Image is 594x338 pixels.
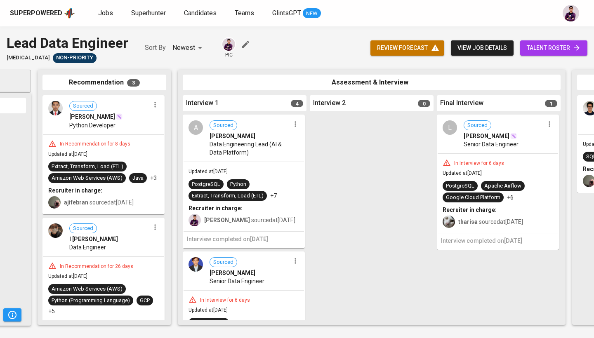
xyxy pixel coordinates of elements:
[520,40,587,56] a: talent roster
[527,43,581,53] span: talent roster
[230,181,246,188] div: Python
[48,307,55,315] p: +5
[189,205,243,211] b: Recruiter in charge:
[210,132,255,140] span: [PERSON_NAME]
[464,140,519,148] span: Senior Data Engineer
[184,9,217,17] span: Candidates
[222,37,236,59] div: pic
[48,319,102,326] b: Recruiter in charge:
[235,8,256,19] a: Teams
[48,273,87,279] span: Updated at [DATE]
[48,196,61,209] img: aji.muda@glints.com
[189,169,228,174] span: Updated at [DATE]
[131,9,166,17] span: Superhunter
[64,199,88,206] b: ajifebran
[189,214,201,226] img: erwin@glints.com
[10,9,62,18] div: Superpowered
[204,217,295,223] span: sourced at [DATE]
[132,174,144,182] div: Java
[210,122,237,129] span: Sourced
[57,141,134,148] div: In Recommendation for 8 days
[313,99,346,108] span: Interview 2
[210,258,237,266] span: Sourced
[303,9,321,18] span: NEW
[131,8,167,19] a: Superhunter
[48,101,63,115] img: 77274a72eb6b91df986c1ddc1489ec2d.jpg
[189,257,203,272] img: bb1be98ccf9b16f0f542b7f816e36444.png
[291,100,303,107] span: 4
[464,132,509,140] span: [PERSON_NAME]
[377,43,438,53] span: review forecast
[48,151,87,157] span: Updated at [DATE]
[52,285,123,293] div: Amazon Web Services (AWS)
[69,235,118,243] span: I [PERSON_NAME]
[184,8,218,19] a: Candidates
[197,297,253,304] div: In Interview for 6 days
[7,33,128,53] div: Lead Data Engineer
[192,181,220,188] div: PostgreSQL
[187,235,301,244] h6: Interview completed on
[53,53,97,63] div: Sufficient Talents in Pipeline
[64,199,134,206] span: sourced at [DATE]
[98,8,115,19] a: Jobs
[272,9,301,17] span: GlintsGPT
[235,9,254,17] span: Teams
[42,95,165,214] div: Sourced[PERSON_NAME]Python DeveloperIn Recommendation for 8 daysUpdated at[DATE]Extract, Transfor...
[504,237,522,244] span: [DATE]
[451,160,507,167] div: In Interview for 6 days
[127,79,140,87] span: 3
[446,194,500,202] div: Google Cloud Platform
[443,170,482,176] span: Updated at [DATE]
[250,236,268,242] span: [DATE]
[48,187,102,194] b: Recruiter in charge:
[563,5,579,21] img: erwin@glints.com
[70,102,97,110] span: Sourced
[446,182,474,190] div: PostgreSQL
[458,218,478,225] b: tharisa
[98,9,113,17] span: Jobs
[64,7,75,19] img: app logo
[186,99,219,108] span: Interview 1
[183,75,561,91] div: Assessment & Interview
[26,80,28,82] button: Open
[204,217,250,223] b: [PERSON_NAME]
[510,133,517,139] img: magic_wand.svg
[172,43,195,53] p: Newest
[57,263,137,270] div: In Recommendation for 26 days
[52,163,123,171] div: Extract, Transform, Load (ETL)
[192,319,226,327] div: Apache Kafka
[418,100,430,107] span: 0
[69,113,115,121] span: [PERSON_NAME]
[189,307,228,313] span: Updated at [DATE]
[52,174,123,182] div: Amazon Web Services (AWS)
[272,8,321,19] a: GlintsGPT NEW
[10,7,75,19] a: Superpoweredapp logo
[189,120,203,135] div: A
[458,218,523,225] span: sourced at [DATE]
[443,120,457,135] div: L
[69,243,106,251] span: Data Engineer
[70,225,97,232] span: Sourced
[440,99,483,108] span: Final Interview
[116,113,123,120] img: magic_wand.svg
[48,223,63,238] img: 0c985216ada75e6ab28ef8ac9b8928d1.jpg
[451,40,514,56] button: view job details
[3,308,21,322] button: Pipeline Triggers
[443,216,455,228] img: tharisa.rizky@glints.com
[145,43,166,53] p: Sort By
[140,297,150,305] div: GCP
[464,122,491,129] span: Sourced
[443,207,497,213] b: Recruiter in charge:
[437,115,559,250] div: LSourced[PERSON_NAME]Senior Data EngineerIn Interview for 6 daysUpdated at[DATE]PostgreSQLApache ...
[370,40,444,56] button: review forecast
[210,140,290,157] span: Data Engineering Lead (AI & Data Platform)
[150,174,157,182] p: +3
[507,193,514,202] p: +6
[210,277,264,285] span: Senior Data Engineer
[545,100,557,107] span: 1
[53,54,97,62] span: Non-Priority
[183,115,305,248] div: ASourced[PERSON_NAME]Data Engineering Lead (AI & Data Platform)Updated at[DATE]PostgreSQLPythonEx...
[270,192,277,200] p: +7
[69,121,115,129] span: Python Developer
[192,192,264,200] div: Extract, Transform, Load (ETL)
